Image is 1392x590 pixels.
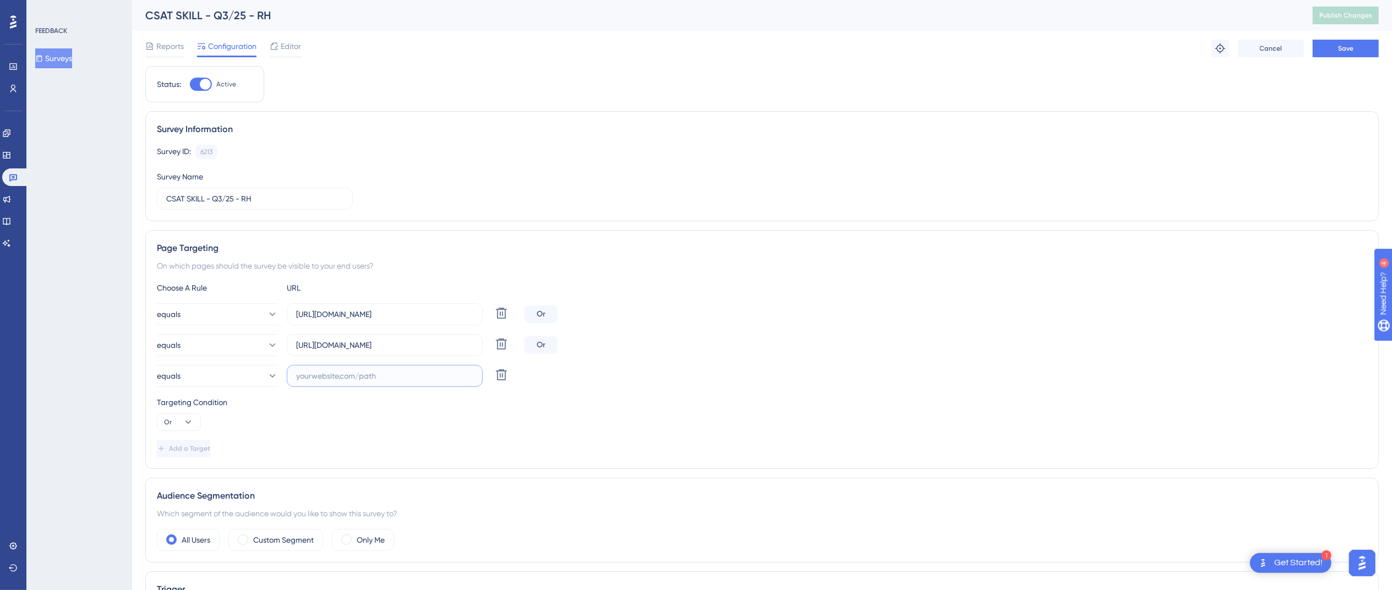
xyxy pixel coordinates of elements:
div: Status: [157,78,181,91]
span: equals [157,338,181,352]
button: Publish Changes [1313,7,1379,24]
button: Cancel [1238,40,1304,57]
span: Need Help? [26,3,69,16]
div: Survey Name [157,170,203,183]
div: Survey ID: [157,145,191,159]
input: yourwebsite.com/path [296,308,473,320]
span: equals [157,308,181,321]
div: 1 [1322,550,1331,560]
button: Surveys [35,48,72,68]
div: Targeting Condition [157,396,1367,409]
img: launcher-image-alternative-text [1257,556,1270,570]
label: Only Me [357,533,385,547]
div: Audience Segmentation [157,489,1367,502]
div: Or [525,305,558,323]
label: Custom Segment [253,533,314,547]
button: equals [157,334,278,356]
span: Editor [281,40,301,53]
input: Type your Survey name [166,193,343,205]
span: Cancel [1260,44,1282,53]
div: URL [287,281,408,294]
span: equals [157,369,181,383]
div: Page Targeting [157,242,1367,255]
div: CSAT SKILL - Q3/25 - RH [145,8,1285,23]
button: equals [157,303,278,325]
div: Which segment of the audience would you like to show this survey to? [157,507,1367,520]
div: On which pages should the survey be visible to your end users? [157,259,1367,272]
div: Survey Information [157,123,1367,136]
span: Reports [156,40,184,53]
div: 4 [77,6,80,14]
div: 6213 [200,147,212,156]
div: FEEDBACK [35,26,67,35]
button: Or [157,413,201,431]
div: Get Started! [1274,557,1323,569]
span: Or [164,418,172,427]
span: Publish Changes [1319,11,1372,20]
span: Configuration [208,40,256,53]
label: All Users [182,533,210,547]
button: equals [157,365,278,387]
button: Save [1313,40,1379,57]
div: Or [525,336,558,354]
iframe: UserGuiding AI Assistant Launcher [1346,547,1379,580]
input: yourwebsite.com/path [296,370,473,382]
input: yourwebsite.com/path [296,339,473,351]
span: Add a Target [169,444,210,453]
span: Save [1338,44,1353,53]
button: Add a Target [157,440,210,457]
div: Choose A Rule [157,281,278,294]
span: Active [216,80,236,89]
div: Open Get Started! checklist, remaining modules: 1 [1250,553,1331,573]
